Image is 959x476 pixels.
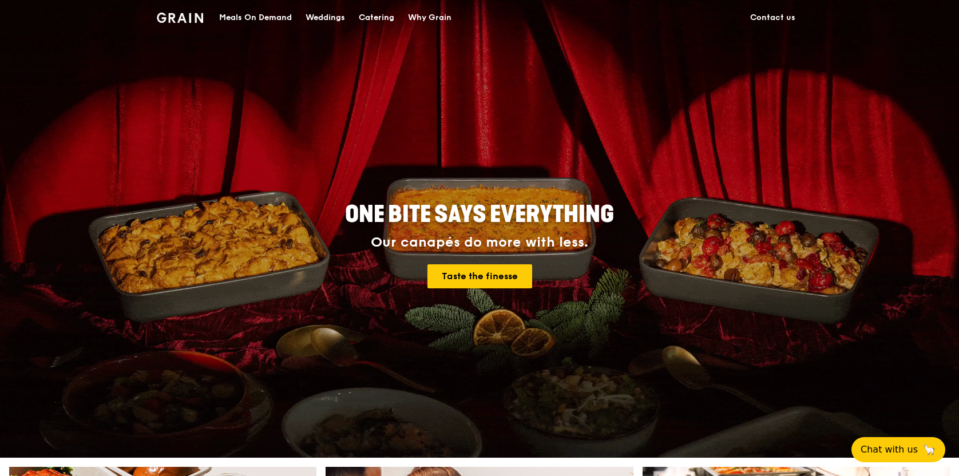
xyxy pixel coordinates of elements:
[922,443,936,457] span: 🦙
[219,1,292,35] div: Meals On Demand
[427,264,532,288] a: Taste the finesse
[299,1,352,35] a: Weddings
[352,1,401,35] a: Catering
[157,13,203,23] img: Grain
[359,1,394,35] div: Catering
[274,235,685,251] div: Our canapés do more with less.
[851,437,945,462] button: Chat with us🦙
[401,1,458,35] a: Why Grain
[408,1,451,35] div: Why Grain
[345,201,614,228] span: ONE BITE SAYS EVERYTHING
[743,1,802,35] a: Contact us
[861,443,918,457] span: Chat with us
[306,1,345,35] div: Weddings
